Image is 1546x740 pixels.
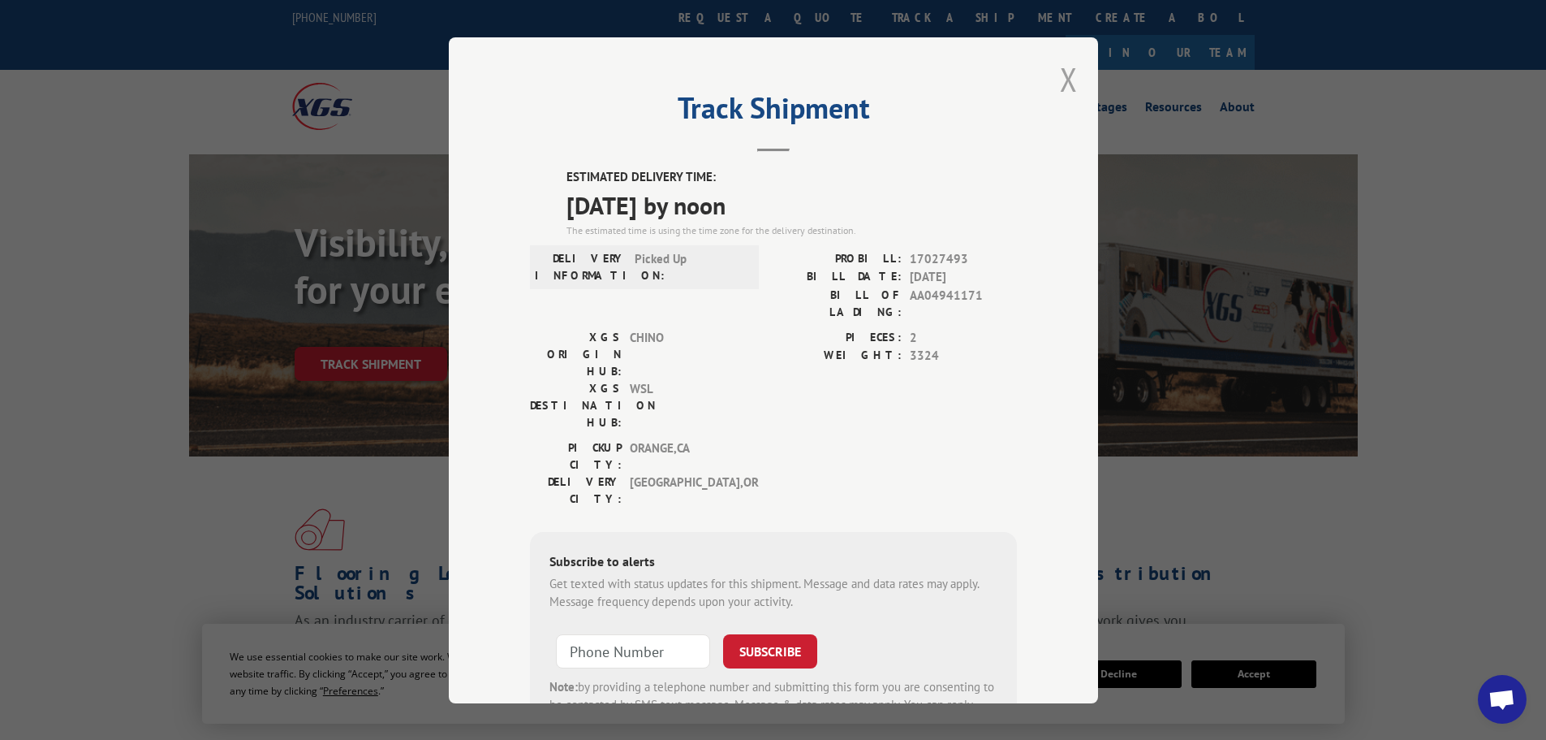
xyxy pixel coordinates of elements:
[556,634,710,668] input: Phone Number
[630,473,739,507] span: [GEOGRAPHIC_DATA] , OR
[549,678,578,694] strong: Note:
[530,439,622,473] label: PICKUP CITY:
[1478,675,1527,724] div: Open chat
[910,328,1017,347] span: 2
[635,249,744,283] span: Picked Up
[910,268,1017,287] span: [DATE]
[773,328,902,347] label: PIECES:
[773,268,902,287] label: BILL DATE:
[566,223,1017,237] div: The estimated time is using the time zone for the delivery destination.
[530,473,622,507] label: DELIVERY CITY:
[549,574,997,611] div: Get texted with status updates for this shipment. Message and data rates may apply. Message frequ...
[1060,58,1078,101] button: Close modal
[535,249,627,283] label: DELIVERY INFORMATION:
[530,379,622,431] label: XGS DESTINATION HUB:
[530,328,622,379] label: XGS ORIGIN HUB:
[910,249,1017,268] span: 17027493
[549,677,997,733] div: by providing a telephone number and submitting this form you are consenting to be contacted by SM...
[723,634,817,668] button: SUBSCRIBE
[630,379,739,431] span: WSL
[566,186,1017,223] span: [DATE] by noon
[566,168,1017,187] label: ESTIMATED DELIVERY TIME:
[773,286,902,320] label: BILL OF LADING:
[630,439,739,473] span: ORANGE , CA
[773,347,902,366] label: WEIGHT:
[549,551,997,574] div: Subscribe to alerts
[910,347,1017,366] span: 3324
[773,249,902,268] label: PROBILL:
[530,97,1017,128] h2: Track Shipment
[630,328,739,379] span: CHINO
[910,286,1017,320] span: AA04941171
